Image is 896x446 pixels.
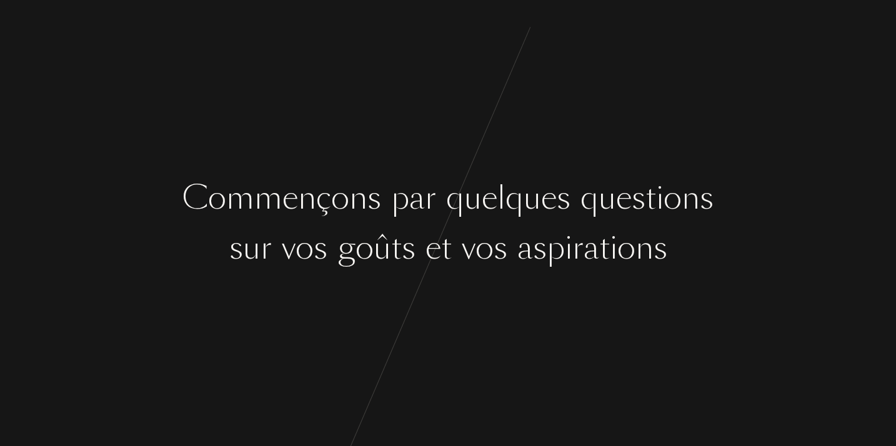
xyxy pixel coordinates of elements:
[580,175,599,222] div: q
[557,175,570,222] div: s
[391,225,402,272] div: t
[654,225,667,272] div: s
[282,175,298,222] div: e
[632,175,645,222] div: s
[441,225,452,272] div: t
[462,225,475,272] div: v
[208,175,226,222] div: o
[541,175,557,222] div: e
[599,175,616,222] div: u
[572,225,584,272] div: r
[337,225,356,272] div: g
[261,225,272,272] div: r
[599,225,610,272] div: t
[356,225,374,272] div: o
[635,225,654,272] div: n
[409,175,425,222] div: a
[475,225,494,272] div: o
[229,225,243,272] div: s
[656,175,664,222] div: i
[616,175,632,222] div: e
[182,175,208,222] div: C
[402,225,416,272] div: s
[645,175,656,222] div: t
[565,225,572,272] div: i
[425,175,436,222] div: r
[316,175,331,222] div: ç
[533,225,547,272] div: s
[517,225,533,272] div: a
[682,175,700,222] div: n
[296,225,314,272] div: o
[464,175,482,222] div: u
[374,225,391,272] div: û
[584,225,599,272] div: a
[254,175,282,222] div: m
[547,225,565,272] div: p
[298,175,316,222] div: n
[226,175,254,222] div: m
[664,175,682,222] div: o
[331,175,349,222] div: o
[367,175,381,222] div: s
[391,175,409,222] div: p
[243,225,261,272] div: u
[610,225,617,272] div: i
[505,175,524,222] div: q
[282,225,296,272] div: v
[494,225,507,272] div: s
[497,175,505,222] div: l
[482,175,497,222] div: e
[617,225,635,272] div: o
[700,175,714,222] div: s
[314,225,327,272] div: s
[426,225,441,272] div: e
[446,175,464,222] div: q
[524,175,541,222] div: u
[349,175,367,222] div: n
